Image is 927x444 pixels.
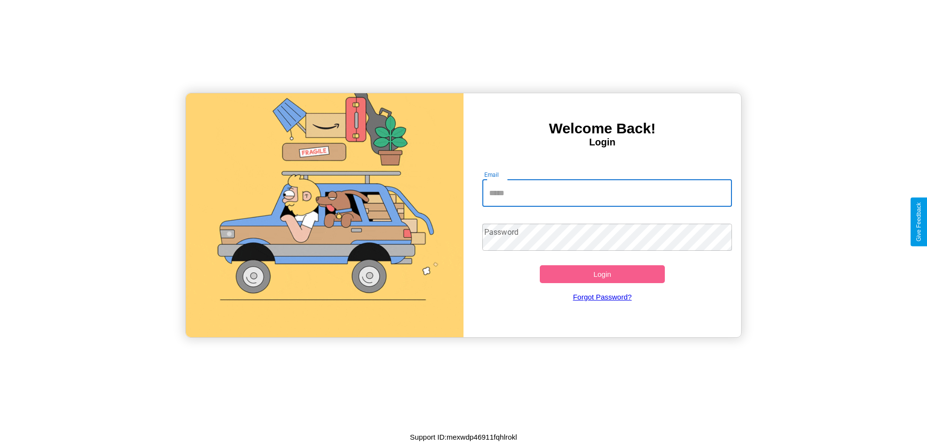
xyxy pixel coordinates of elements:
[186,93,463,337] img: gif
[915,202,922,242] div: Give Feedback
[478,283,728,311] a: Forgot Password?
[410,430,517,444] p: Support ID: mexwdp46911fqhlrokl
[463,137,741,148] h4: Login
[540,265,665,283] button: Login
[463,120,741,137] h3: Welcome Back!
[484,171,499,179] label: Email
